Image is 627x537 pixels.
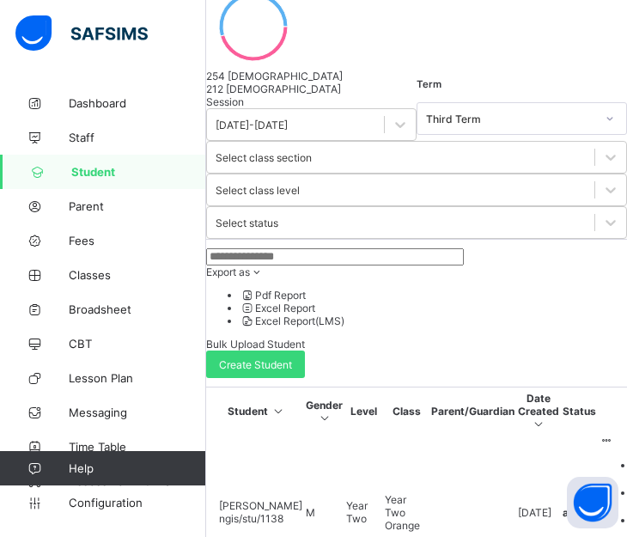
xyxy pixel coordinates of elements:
span: Student [71,165,206,179]
i: Sort in Ascending Order [271,405,285,418]
span: Configuration [69,496,205,510]
li: dropdown-list-item-null-2 [240,314,627,327]
span: Create Student [219,358,292,371]
span: [DEMOGRAPHIC_DATA] [228,70,343,82]
div: [DATE]-[DATE] [216,119,288,131]
span: Parent [69,199,206,213]
div: Select class level [216,184,300,197]
img: safsims [15,15,148,52]
span: Messaging [69,406,206,419]
div: Select status [216,217,278,229]
span: Term [417,78,441,90]
th: Date Created [517,391,560,431]
span: active [563,506,594,519]
button: Open asap [567,477,618,528]
li: dropdown-list-item-null-0 [240,289,627,302]
div: Third Term [426,112,595,125]
th: Status [562,391,597,431]
span: Classes [69,268,206,282]
span: [PERSON_NAME] [219,499,302,512]
span: Dashboard [69,96,206,110]
th: Student [210,391,303,431]
span: 212 [206,82,223,95]
th: Class [384,391,429,431]
span: ngis/stu/1138 [219,512,283,525]
span: [DEMOGRAPHIC_DATA] [226,82,341,95]
th: Parent/Guardian [430,391,515,431]
span: Bulk Upload Student [206,338,305,351]
span: Session [206,95,244,108]
span: Staff [69,131,206,144]
span: Fees [69,234,206,247]
div: Select class section [216,151,312,164]
th: Gender [305,391,344,431]
span: CBT [69,337,206,351]
span: 254 [206,70,225,82]
th: Level [345,391,382,431]
span: Time Table [69,440,206,454]
span: Help [69,461,205,475]
span: Export as [206,265,250,278]
li: dropdown-list-item-null-1 [240,302,627,314]
span: Lesson Plan [69,371,206,385]
span: Broadsheet [69,302,206,316]
i: Sort in Ascending Order [317,412,332,424]
i: Sort in Ascending Order [532,418,546,430]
